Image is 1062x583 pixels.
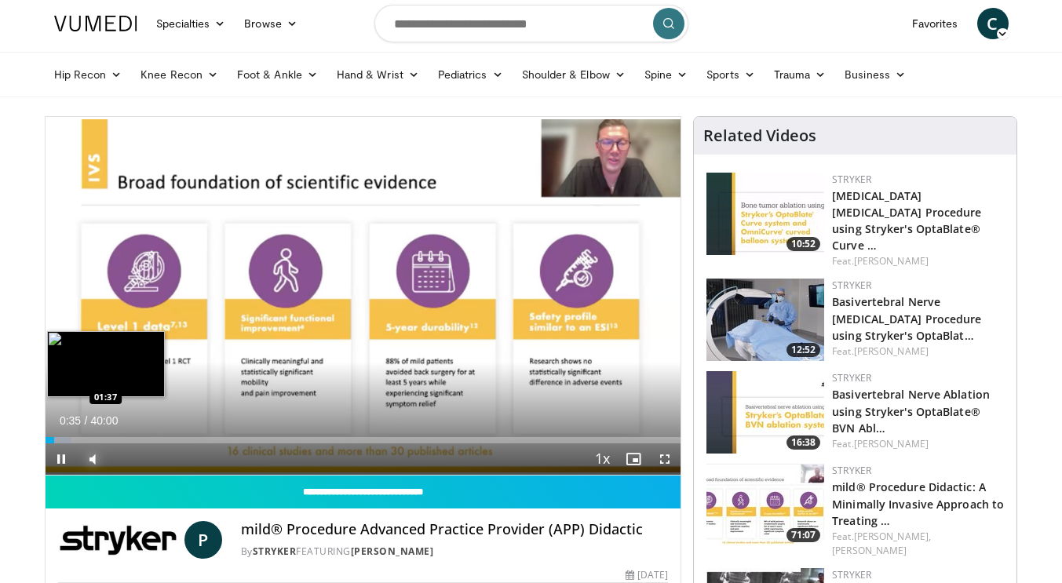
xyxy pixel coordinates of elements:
a: [PERSON_NAME] [854,254,929,268]
a: Specialties [147,8,235,39]
a: Knee Recon [131,59,228,90]
a: Stryker [832,173,871,186]
img: Stryker [58,521,178,559]
a: Stryker [832,464,871,477]
div: Feat. [832,254,1004,268]
a: [PERSON_NAME] [854,437,929,450]
a: Hand & Wrist [327,59,429,90]
a: [MEDICAL_DATA] [MEDICAL_DATA] Procedure using Stryker's OptaBlate® Curve … [832,188,981,253]
a: P [184,521,222,559]
a: mild® Procedure Didactic: A Minimally Invasive Approach to Treating … [832,479,1004,527]
a: Browse [235,8,307,39]
img: VuMedi Logo [54,16,137,31]
video-js: Video Player [46,117,681,476]
a: Sports [697,59,765,90]
div: [DATE] [626,568,668,582]
a: Favorites [903,8,968,39]
div: By FEATURING [241,545,668,559]
button: Fullscreen [649,443,681,475]
a: Stryker [832,568,871,581]
img: 0f0d9d51-420c-42d6-ac87-8f76a25ca2f4.150x105_q85_crop-smart_upscale.jpg [706,173,824,255]
span: 71:07 [786,528,820,542]
a: Stryker [832,279,871,292]
span: 12:52 [786,343,820,357]
div: Progress Bar [46,437,681,443]
div: Feat. [832,344,1004,359]
img: image.jpeg [47,331,165,397]
a: Basivertebral Nerve [MEDICAL_DATA] Procedure using Stryker's OptaBlat… [832,294,981,342]
a: C [977,8,1009,39]
a: Shoulder & Elbow [513,59,635,90]
a: [PERSON_NAME] [351,545,434,558]
button: Mute [77,443,108,475]
a: Pediatrics [429,59,513,90]
a: Stryker [253,545,297,558]
a: 71:07 [706,464,824,546]
button: Pause [46,443,77,475]
span: 0:35 [60,414,81,427]
a: [PERSON_NAME], [854,530,931,543]
a: Spine [635,59,697,90]
a: Foot & Ankle [228,59,327,90]
a: Business [835,59,915,90]
h4: Related Videos [703,126,816,145]
div: Feat. [832,530,1004,558]
a: 10:52 [706,173,824,255]
a: [PERSON_NAME] [832,544,907,557]
span: / [85,414,88,427]
img: 9d4bc2db-bb55-4b2e-be96-a2b6c3db8f79.150x105_q85_crop-smart_upscale.jpg [706,464,824,546]
a: Hip Recon [45,59,132,90]
div: Feat. [832,437,1004,451]
input: Search topics, interventions [374,5,688,42]
button: Playback Rate [586,443,618,475]
a: 12:52 [706,279,824,361]
span: 40:00 [90,414,118,427]
a: Basivertebral Nerve Ablation using Stryker's OptaBlate® BVN Abl… [832,387,990,435]
a: Stryker [832,371,871,384]
a: 16:38 [706,371,824,454]
span: 16:38 [786,435,820,450]
button: Enable picture-in-picture mode [618,443,649,475]
a: Trauma [765,59,836,90]
span: 10:52 [786,237,820,251]
h4: mild® Procedure Advanced Practice Provider (APP) Didactic [241,521,668,538]
img: efc84703-49da-46b6-9c7b-376f5723817c.150x105_q85_crop-smart_upscale.jpg [706,371,824,454]
img: defb5e87-9a59-4e45-9c94-ca0bb38673d3.150x105_q85_crop-smart_upscale.jpg [706,279,824,361]
a: [PERSON_NAME] [854,344,929,358]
